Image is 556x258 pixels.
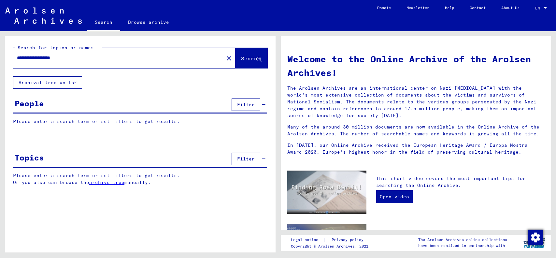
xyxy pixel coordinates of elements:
button: Filter [232,99,260,111]
button: Archival tree units [13,76,82,89]
a: Open video [376,190,413,203]
h1: Welcome to the Online Archive of the Arolsen Archives! [287,52,545,80]
img: Arolsen_neg.svg [5,8,82,24]
button: Clear [222,52,235,65]
p: Copyright © Arolsen Archives, 2021 [291,243,371,249]
a: Browse archive [120,14,177,30]
div: Topics [15,152,44,163]
p: In [DATE], our Online Archive received the European Heritage Award / Europa Nostra Award 2020, Eu... [287,142,545,156]
span: Filter [237,156,255,162]
a: Privacy policy [326,236,371,243]
div: People [15,98,44,109]
span: Search [241,55,261,62]
p: Please enter a search term or set filters to get results. [13,118,267,125]
img: video.jpg [287,171,366,214]
p: Many of the around 30 million documents are now available in the Online Archive of the Arolsen Ar... [287,124,545,137]
p: The interactive e-Guide provides background knowledge to help you understand the documents. It in... [376,229,545,256]
a: Search [87,14,120,31]
a: Legal notice [291,236,323,243]
button: Filter [232,153,260,165]
span: EN [535,6,542,10]
p: The Arolsen Archives are an international center on Nazi [MEDICAL_DATA] with the world’s most ext... [287,85,545,119]
p: have been realized in partnership with [418,243,507,249]
mat-label: Search for topics or names [18,45,94,51]
div: | [291,236,371,243]
img: Change consent [528,230,543,245]
mat-icon: close [225,54,233,62]
span: Filter [237,102,255,108]
p: Please enter a search term or set filters to get results. Or you also can browse the manually. [13,172,267,186]
p: This short video covers the most important tips for searching the Online Archive. [376,175,545,189]
button: Search [235,48,267,68]
img: yv_logo.png [522,235,547,251]
p: The Arolsen Archives online collections [418,237,507,243]
a: archive tree [89,179,124,185]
